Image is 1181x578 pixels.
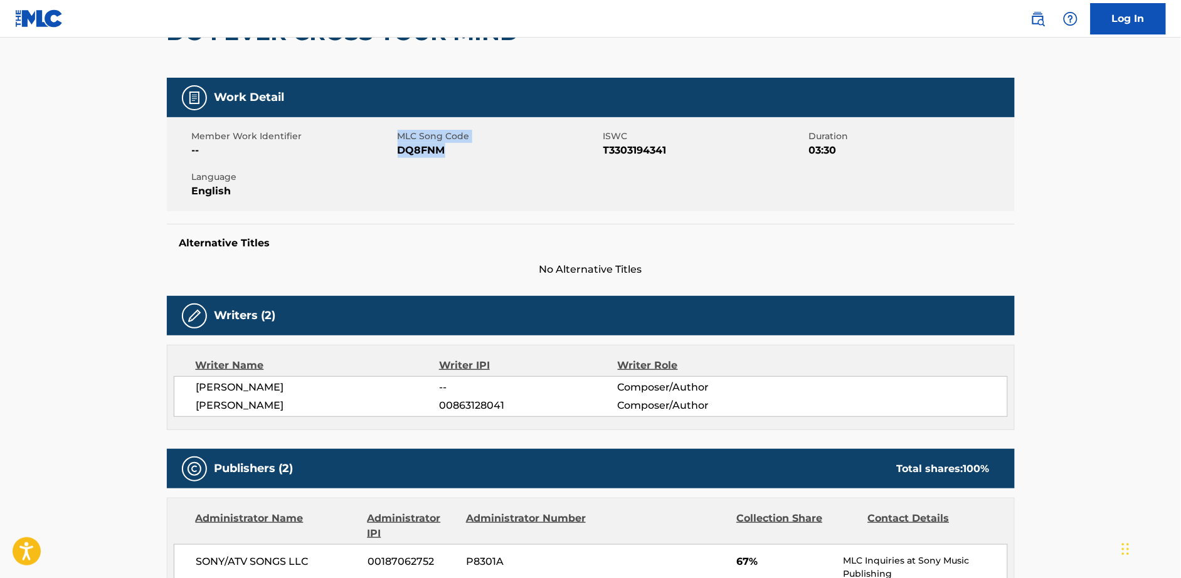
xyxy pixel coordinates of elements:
div: Writer Role [618,358,780,373]
div: Administrator Name [196,511,358,541]
iframe: Chat Widget [1118,518,1181,578]
span: -- [192,143,395,158]
span: Composer/Author [618,380,780,395]
span: -- [439,380,617,395]
span: Language [192,171,395,184]
div: Total shares: [897,461,990,476]
h5: Alternative Titles [179,237,1002,250]
a: Log In [1091,3,1166,34]
a: Public Search [1025,6,1051,31]
div: Administrator IPI [368,511,457,541]
img: MLC Logo [15,9,63,28]
span: English [192,184,395,199]
span: 67% [736,554,834,569]
img: Writers [187,308,202,323]
span: T3303194341 [603,143,806,158]
span: 100 % [963,463,990,475]
span: DQ8FNM [398,143,600,158]
span: ISWC [603,130,806,143]
span: [PERSON_NAME] [196,398,440,413]
span: 03:30 [809,143,1012,158]
h5: Publishers (2) [214,461,294,476]
div: Drag [1122,530,1130,568]
img: help [1063,11,1078,26]
span: MLC Song Code [398,130,600,143]
img: Publishers [187,461,202,476]
div: Administrator Number [466,511,588,541]
span: SONY/ATV SONGS LLC [196,554,359,569]
div: Collection Share [736,511,858,541]
h5: Work Detail [214,90,285,105]
h5: Writers (2) [214,308,276,323]
span: 00863128041 [439,398,617,413]
span: 00187062752 [368,554,457,569]
span: P8301A [466,554,588,569]
span: Member Work Identifier [192,130,395,143]
div: Writer IPI [439,358,618,373]
img: Work Detail [187,90,202,105]
img: search [1030,11,1046,26]
span: Duration [809,130,1012,143]
span: [PERSON_NAME] [196,380,440,395]
div: Writer Name [196,358,440,373]
div: Contact Details [868,511,990,541]
div: Help [1058,6,1083,31]
span: Composer/Author [618,398,780,413]
span: No Alternative Titles [167,262,1015,277]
